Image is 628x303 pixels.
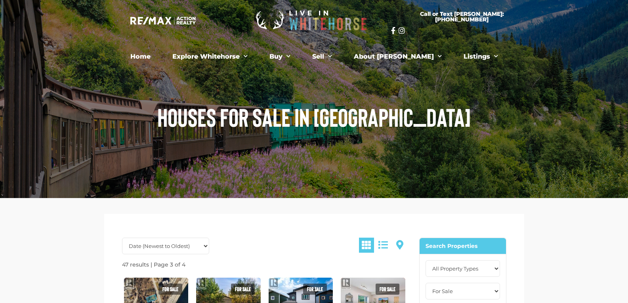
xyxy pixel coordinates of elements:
[458,49,504,65] a: Listings
[401,11,523,22] span: Call or Text [PERSON_NAME]: [PHONE_NUMBER]
[303,284,327,295] span: For sale
[426,242,477,250] strong: Search Properties
[263,49,296,65] a: Buy
[122,261,185,268] strong: 47 results | Page 3 of 4
[376,284,399,295] span: For sale
[158,284,182,295] span: For sale
[231,284,255,295] span: For sale
[166,49,254,65] a: Explore Whitehorse
[348,49,448,65] a: About [PERSON_NAME]
[391,6,533,27] a: Call or Text [PERSON_NAME]: [PHONE_NUMBER]
[96,49,532,65] nav: Menu
[144,104,485,130] h1: HOUSES FOR SALE IN [GEOGRAPHIC_DATA]
[124,49,157,65] a: Home
[306,49,338,65] a: Sell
